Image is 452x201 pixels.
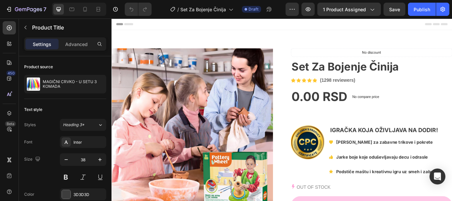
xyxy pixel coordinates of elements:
div: Font [24,139,32,145]
div: Publish [414,6,430,13]
strong: [PERSON_NAME] za zabavne trikove i pokrete [262,141,375,147]
strong: IGRAČKA KOJA OŽIVLJAVA NA DODIR! [255,126,381,134]
p: Settings [33,41,51,48]
div: Size [24,155,42,164]
span: Draft [249,6,258,12]
strong: Podstiče maštu i kreativnu igru uz smeh i zabavu [262,176,381,182]
div: Undo/Redo [125,3,152,16]
div: Open Intercom Messenger [429,169,445,184]
p: Product Title [32,24,104,31]
div: Text style [24,107,42,113]
div: 0.00 RSD [209,82,275,101]
p: No discount [292,37,314,43]
p: MAGIČNI CRVKO - U SETU 3 KOMADA [43,79,104,89]
button: Save [384,3,405,16]
img: product feature img [27,77,40,91]
div: Product source [24,64,53,70]
h1: Set Za Bojenje Činija [209,47,397,65]
div: Inter [73,139,105,145]
span: Set Za Bojenje Činija [180,6,226,13]
div: 450 [6,71,16,76]
span: 1 product assigned [323,6,366,13]
button: 1 product assigned [317,3,381,16]
strong: Jarke boje koje oduševljavaju decu i odrasle [262,158,369,165]
div: 3D3D3D [73,192,105,198]
div: Beta [5,121,16,126]
span: Heading 3* [63,122,84,128]
div: Color [24,191,34,197]
p: (1298 reviewers) [243,68,284,76]
span: Save [389,7,400,12]
img: Alt Image [209,125,248,164]
iframe: Design area [112,19,452,201]
p: Advanced [65,41,88,48]
span: / [177,6,179,13]
button: 7 [3,3,49,16]
div: Styles [24,122,36,128]
button: Heading 3* [60,119,106,131]
p: 7 [43,5,46,13]
button: Publish [408,3,436,16]
p: No compare price [281,89,312,93]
